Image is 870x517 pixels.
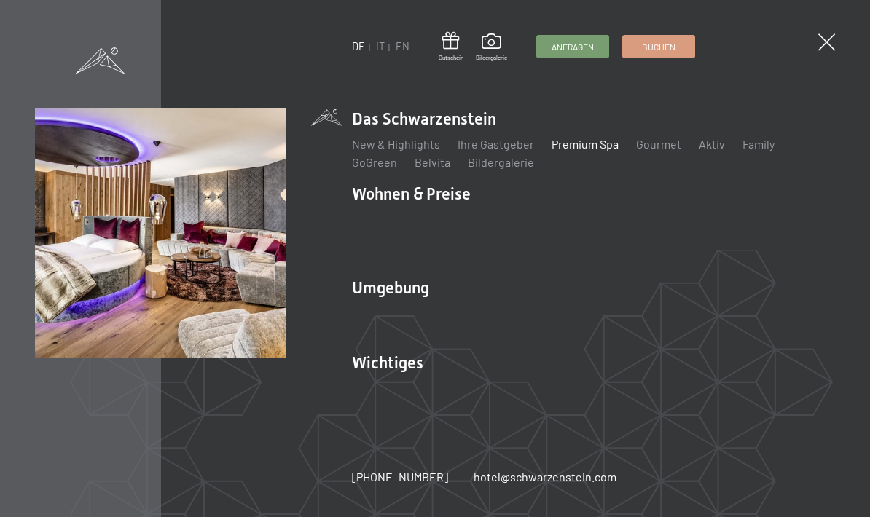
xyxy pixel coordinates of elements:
a: Bildergalerie [476,33,507,61]
a: Buchen [623,36,694,58]
a: Bildergalerie [468,155,534,169]
a: Anfragen [537,36,608,58]
span: Buchen [642,41,675,53]
a: Gourmet [636,137,681,151]
a: GoGreen [352,155,397,169]
a: [PHONE_NUMBER] [352,469,448,485]
a: EN [396,40,409,52]
a: IT [376,40,385,52]
a: Belvita [415,155,450,169]
a: Ihre Gastgeber [458,137,534,151]
a: Gutschein [439,32,463,62]
a: New & Highlights [352,137,440,151]
span: Gutschein [439,54,463,62]
a: DE [352,40,365,52]
a: Family [742,137,775,151]
a: Premium Spa [552,137,619,151]
span: Anfragen [552,41,594,53]
span: [PHONE_NUMBER] [352,470,448,484]
span: Bildergalerie [476,54,507,62]
a: hotel@schwarzenstein.com [474,469,616,485]
a: Aktiv [699,137,725,151]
